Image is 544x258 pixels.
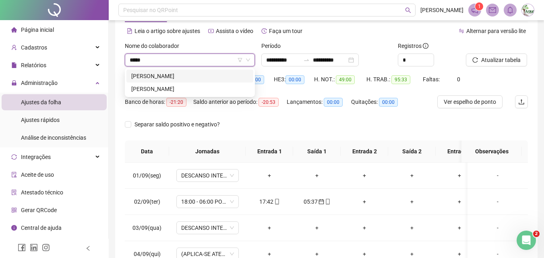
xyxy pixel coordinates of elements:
div: [PERSON_NAME] [131,85,248,93]
span: reload [472,57,478,63]
span: facebook [18,244,26,252]
th: Data [125,140,169,163]
span: lock [11,80,17,86]
span: mail [489,6,496,14]
sup: 1 [475,2,483,10]
span: Central de ajuda [21,225,62,231]
span: audit [11,172,17,178]
div: 17:42 [252,197,287,206]
span: 95:33 [391,75,410,84]
th: Jornadas [169,140,246,163]
div: - [474,223,521,232]
span: Relatórios [21,62,46,68]
div: + [347,197,382,206]
span: linkedin [30,244,38,252]
span: 03/09(qua) [132,225,161,231]
div: + [252,223,287,232]
div: ANDERSON DE ALBUQUERQUE CASSIANO [126,70,253,83]
label: Nome do colaborador [125,41,184,50]
span: instagram [42,244,50,252]
div: + [395,197,429,206]
span: DESCANSO INTER-JORNADA [181,222,234,234]
span: user-add [11,45,17,50]
span: -20:53 [259,98,279,107]
span: Alternar para versão lite [466,28,526,34]
div: + [300,171,334,180]
span: Separar saldo positivo e negativo? [131,120,223,129]
span: 1 [478,4,481,9]
span: left [85,246,91,251]
div: + [442,223,477,232]
span: 18:00 - 06:00 PORTEIRO NOITE HUMAP [181,196,234,208]
span: calendar [318,199,324,204]
span: 04/09(qui) [134,251,161,257]
span: Ajustes rápidos [21,117,60,123]
button: Ver espelho de ponto [437,95,503,108]
span: down [246,58,250,62]
span: swap-right [303,57,310,63]
div: [PERSON_NAME] [131,72,248,80]
span: mobile [273,199,280,204]
span: Assista o vídeo [216,28,253,34]
span: file [11,62,17,68]
div: + [300,223,334,232]
span: 00:00 [324,98,343,107]
span: Ver espelho de ponto [444,97,496,106]
span: info-circle [423,43,428,49]
th: Entrada 1 [246,140,293,163]
th: Observações [461,140,522,163]
button: Atualizar tabela [466,54,527,66]
span: Faça um tour [269,28,302,34]
span: Aceite de uso [21,171,54,178]
span: search [405,7,411,13]
div: 05:37 [300,197,334,206]
th: Saída 2 [388,140,436,163]
span: DESCANSO INTER-JORNADA [181,169,234,182]
span: history [261,28,267,34]
span: file-text [127,28,132,34]
div: + [347,171,382,180]
th: Saída 1 [293,140,341,163]
div: Lançamentos: [287,97,351,107]
span: upload [518,99,525,105]
span: solution [11,190,17,195]
div: + [395,171,429,180]
span: qrcode [11,207,17,213]
span: home [11,27,17,33]
span: 2 [533,231,540,237]
div: Quitações: [351,97,407,107]
div: - [474,171,521,180]
span: -21:20 [166,98,186,107]
th: Entrada 3 [436,140,483,163]
span: Gerar QRCode [21,207,57,213]
div: - [474,197,521,206]
span: to [303,57,310,63]
span: 0 [457,76,460,83]
span: info-circle [11,225,17,231]
div: H. NOT.: [314,75,366,84]
div: HE 3: [274,75,314,84]
span: Faltas: [423,76,441,83]
div: + [442,171,477,180]
iframe: Intercom live chat [517,231,536,250]
span: 01/09(seg) [133,172,161,179]
span: Atestado técnico [21,189,63,196]
span: Administração [21,80,58,86]
span: youtube [208,28,214,34]
label: Período [261,41,286,50]
span: Página inicial [21,27,54,33]
div: + [252,171,287,180]
div: + [395,223,429,232]
span: 02/09(ter) [134,198,160,205]
span: bell [507,6,514,14]
span: Integrações [21,154,51,160]
div: + [442,197,477,206]
img: 48028 [522,4,534,16]
div: Banco de horas: [125,97,193,107]
span: mobile [324,199,331,204]
span: 49:00 [336,75,355,84]
span: Registros [398,41,428,50]
th: Entrada 2 [341,140,388,163]
span: notification [471,6,478,14]
div: + [347,223,382,232]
